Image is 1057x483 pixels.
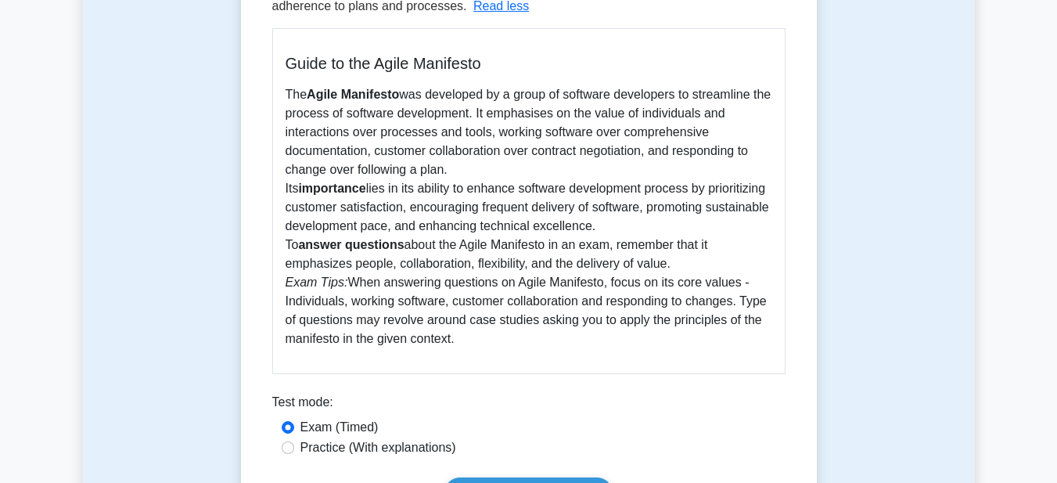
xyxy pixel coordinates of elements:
[286,276,348,289] i: Exam Tips:
[298,238,404,251] b: answer questions
[300,438,456,457] label: Practice (With explanations)
[298,182,365,195] b: importance
[286,54,772,73] h5: Guide to the Agile Manifesto
[307,88,399,101] b: Agile Manifesto
[286,85,772,348] p: The was developed by a group of software developers to streamline the process of software develop...
[300,418,379,437] label: Exam (Timed)
[272,393,786,418] div: Test mode:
